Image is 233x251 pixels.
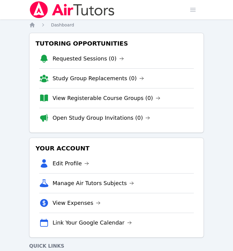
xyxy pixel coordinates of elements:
a: Edit Profile [53,159,89,168]
a: Dashboard [51,22,74,28]
a: View Expenses [53,199,101,207]
h3: Tutoring Opportunities [34,38,199,49]
nav: Breadcrumb [29,22,204,28]
h3: Your Account [34,143,199,154]
a: Link Your Google Calendar [53,218,132,227]
a: View Registerable Course Groups (0) [53,94,160,102]
a: Requested Sessions (0) [53,54,124,63]
a: Open Study Group Invitations (0) [53,114,150,122]
a: Manage Air Tutors Subjects [53,179,134,187]
span: Dashboard [51,22,74,27]
a: Study Group Replacements (0) [53,74,144,83]
h4: Quick Links [29,242,204,250]
img: Air Tutors [29,1,115,18]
